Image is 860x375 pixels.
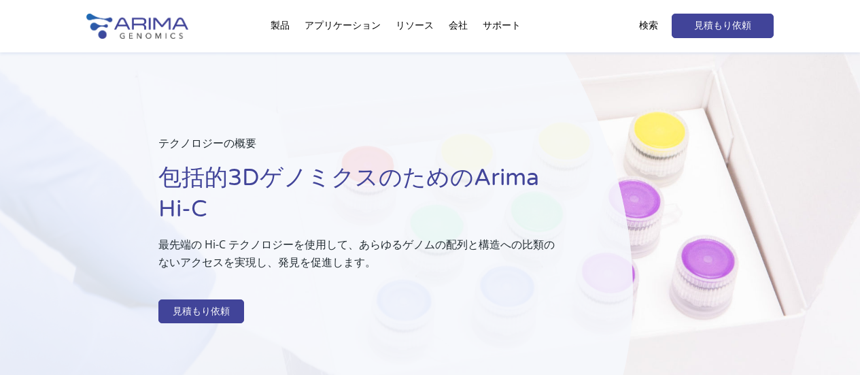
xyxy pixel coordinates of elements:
[158,299,244,324] a: 見積もり依頼
[158,135,256,150] font: テクノロジーの概要
[639,20,658,31] font: 検索
[158,237,555,270] font: 最先端の Hi-C テクノロジーを使用して、あらゆるゲノムの配列と構造への比類のないアクセスを実現し、発見を促進します。
[158,164,539,223] font: 包括的3DゲノミクスのためのArima Hi-C
[173,306,230,317] font: 見積もり依頼
[672,14,774,38] a: 見積もり依頼
[694,20,751,31] font: 見積もり依頼
[86,14,188,39] img: 有馬ゲノミクスのロゴ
